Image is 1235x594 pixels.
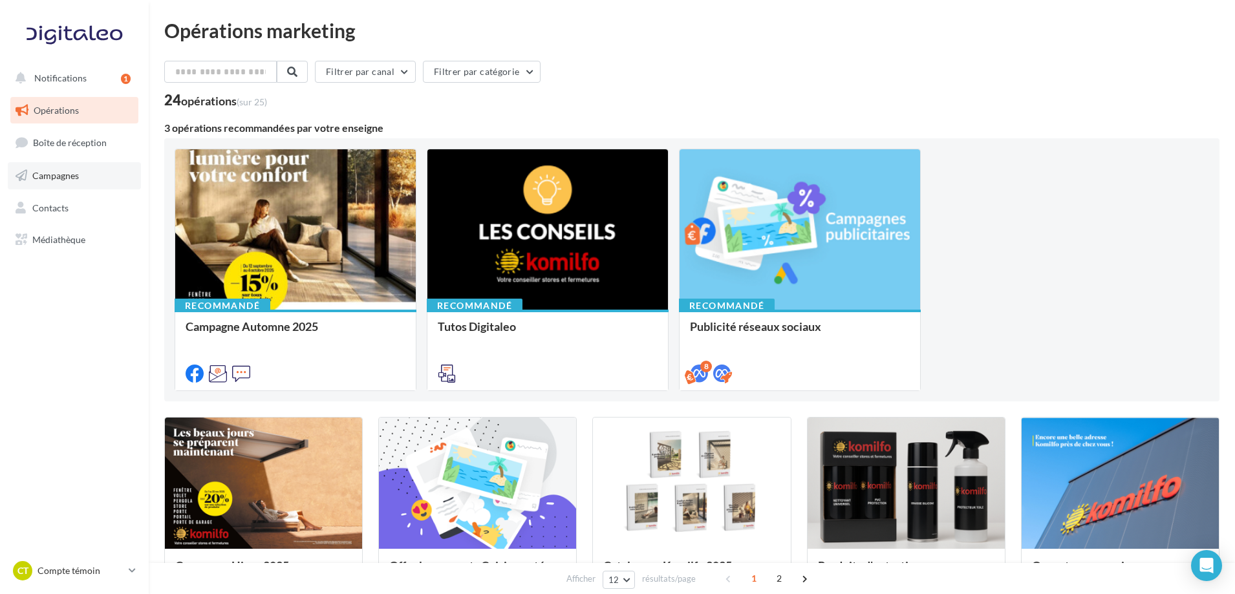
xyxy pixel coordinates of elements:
[10,558,138,583] a: Ct Compte témoin
[181,95,267,107] div: opérations
[603,571,636,589] button: 12
[818,559,994,585] div: Produits d'entretien
[32,170,79,181] span: Campagnes
[690,320,910,346] div: Publicité réseaux sociaux
[186,320,405,346] div: Campagne Automne 2025
[438,320,658,346] div: Tutos Digitaleo
[1032,559,1208,585] div: Ouverture magasin
[744,568,764,589] span: 1
[33,137,107,148] span: Boîte de réception
[8,97,141,124] a: Opérations
[8,65,136,92] button: Notifications 1
[32,234,85,245] span: Médiathèque
[427,299,522,313] div: Recommandé
[34,72,87,83] span: Notifications
[164,21,1219,40] div: Opérations marketing
[769,568,789,589] span: 2
[603,559,780,585] div: Catalogues Komilfo 2025
[34,105,79,116] span: Opérations
[315,61,416,83] button: Filtrer par canal
[8,162,141,189] a: Campagnes
[8,226,141,253] a: Médiathèque
[38,564,124,577] p: Compte témoin
[566,573,596,585] span: Afficher
[164,123,1219,133] div: 3 opérations recommandées par votre enseigne
[121,74,131,84] div: 1
[32,202,69,213] span: Contacts
[700,361,712,372] div: 8
[1191,550,1222,581] div: Open Intercom Messenger
[8,129,141,156] a: Boîte de réception
[17,564,28,577] span: Ct
[237,96,267,107] span: (sur 25)
[389,559,566,585] div: Offre lancement : Cuisine extérieur
[8,195,141,222] a: Contacts
[175,299,270,313] div: Recommandé
[679,299,775,313] div: Recommandé
[423,61,541,83] button: Filtrer par catégorie
[164,93,267,107] div: 24
[608,575,619,585] span: 12
[175,559,352,585] div: Campagne Hiver 2025
[642,573,696,585] span: résultats/page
